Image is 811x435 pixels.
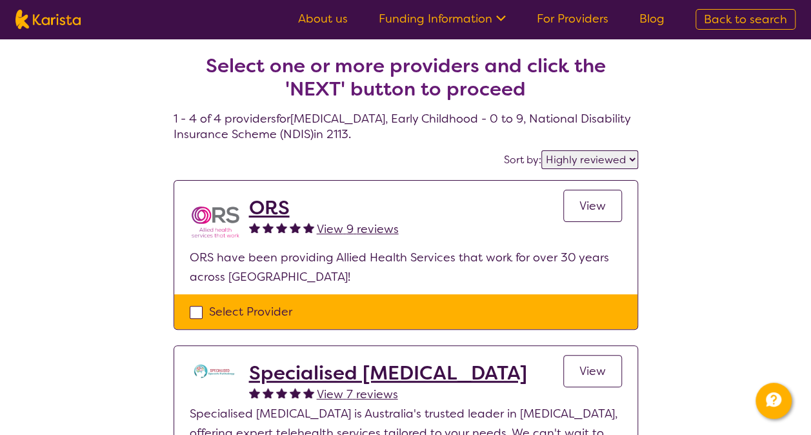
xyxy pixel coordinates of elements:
[579,198,606,214] span: View
[317,385,398,404] a: View 7 reviews
[317,221,399,237] span: View 9 reviews
[504,153,541,167] label: Sort by:
[704,12,787,27] span: Back to search
[579,363,606,379] span: View
[249,222,260,233] img: fullstar
[174,23,638,142] h4: 1 - 4 of 4 providers for [MEDICAL_DATA] , Early Childhood - 0 to 9 , National Disability Insuranc...
[276,222,287,233] img: fullstar
[379,11,506,26] a: Funding Information
[189,54,623,101] h2: Select one or more providers and click the 'NEXT' button to proceed
[639,11,665,26] a: Blog
[563,190,622,222] a: View
[317,387,398,402] span: View 7 reviews
[249,387,260,398] img: fullstar
[303,387,314,398] img: fullstar
[290,387,301,398] img: fullstar
[298,11,348,26] a: About us
[756,383,792,419] button: Channel Menu
[263,222,274,233] img: fullstar
[249,196,399,219] a: ORS
[276,387,287,398] img: fullstar
[249,361,527,385] a: Specialised [MEDICAL_DATA]
[537,11,608,26] a: For Providers
[303,222,314,233] img: fullstar
[317,219,399,239] a: View 9 reviews
[290,222,301,233] img: fullstar
[190,361,241,381] img: tc7lufxpovpqcirzzyzq.png
[263,387,274,398] img: fullstar
[190,196,241,248] img: nspbnteb0roocrxnmwip.png
[15,10,81,29] img: Karista logo
[190,248,622,287] p: ORS have been providing Allied Health Services that work for over 30 years across [GEOGRAPHIC_DATA]!
[696,9,796,30] a: Back to search
[563,355,622,387] a: View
